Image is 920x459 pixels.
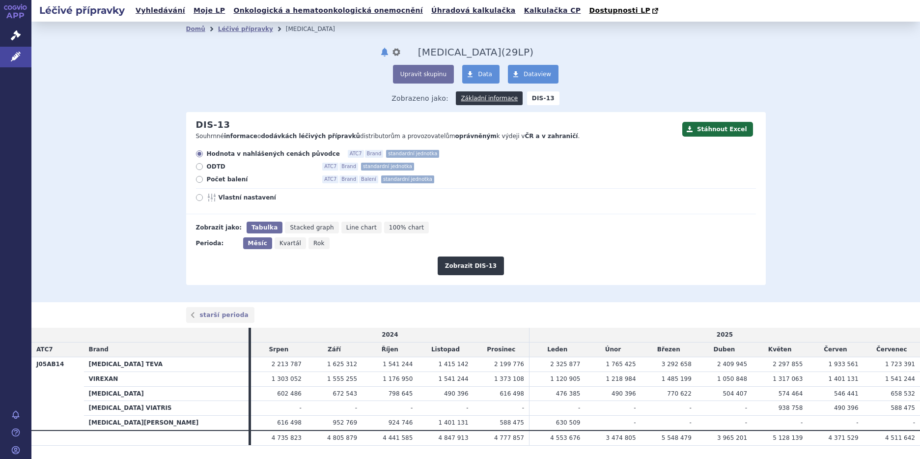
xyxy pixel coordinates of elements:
button: notifikace [380,46,390,58]
td: Leden [530,343,585,357]
span: 616 498 [500,390,524,397]
span: 1 218 984 [606,375,636,382]
span: 616 498 [277,419,302,426]
li: Valganciclovir [286,22,348,36]
span: 1 765 425 [606,361,636,368]
span: Vlastní nastavení [219,194,327,201]
span: 1 303 052 [272,375,302,382]
span: 1 401 131 [439,419,469,426]
span: Počet balení [207,175,315,183]
a: Léčivé přípravky [218,26,273,32]
span: 29 [505,46,518,58]
span: - [300,404,302,411]
span: - [522,404,524,411]
span: 672 543 [333,390,358,397]
span: 1 401 131 [828,375,858,382]
strong: informace [224,133,257,140]
span: - [745,419,747,426]
span: 1 541 244 [383,361,413,368]
span: 588 475 [891,404,915,411]
span: Line chart [346,224,377,231]
a: Data [462,65,500,84]
span: 1 933 561 [828,361,858,368]
span: Balení [359,175,378,183]
a: Kalkulačka CP [521,4,584,17]
span: 490 396 [834,404,859,411]
span: Stacked graph [290,224,334,231]
span: ATC7 [36,346,53,353]
span: 4 553 676 [550,434,580,441]
a: Moje LP [191,4,228,17]
span: Valganciclovir [418,46,502,58]
span: 924 746 [389,419,413,426]
td: Duben [697,343,752,357]
td: Březen [641,343,697,357]
span: 4 441 585 [383,434,413,441]
span: Brand [89,346,109,353]
td: 2024 [251,328,530,342]
span: 770 622 [667,390,692,397]
a: Vyhledávání [133,4,188,17]
span: 3 965 201 [717,434,747,441]
div: Zobrazit jako: [196,222,242,233]
span: standardní jednotka [386,150,439,158]
th: VIREXAN [84,372,249,386]
span: 938 758 [779,404,803,411]
span: Kvartál [279,240,301,247]
span: 2 199 776 [494,361,524,368]
span: Rok [313,240,325,247]
span: 1 317 063 [773,375,803,382]
th: [MEDICAL_DATA] VIATRIS [84,401,249,416]
span: - [856,419,858,426]
span: - [466,404,468,411]
span: 4 735 823 [272,434,302,441]
span: - [634,404,636,411]
span: Data [478,71,492,78]
span: standardní jednotka [361,163,414,171]
span: ATC7 [322,163,338,171]
span: 1 485 199 [662,375,692,382]
span: 2 409 945 [717,361,747,368]
span: 630 509 [556,419,581,426]
p: Souhrnné o distributorům a provozovatelům k výdeji v . [196,132,677,141]
span: 476 385 [556,390,581,397]
span: 1 541 244 [885,375,915,382]
span: Dostupnosti LP [589,6,650,14]
span: - [355,404,357,411]
span: 504 407 [723,390,747,397]
th: J05AB14 [31,357,84,430]
span: 5 128 139 [773,434,803,441]
th: [MEDICAL_DATA] [84,386,249,401]
button: Stáhnout Excel [682,122,753,137]
strong: ČR a v zahraničí [525,133,578,140]
span: 546 441 [834,390,859,397]
span: ( LP) [502,46,533,58]
div: Perioda: [196,237,238,249]
a: starší perioda [186,307,255,323]
span: 5 548 479 [662,434,692,441]
td: Únor [585,343,641,357]
span: 1 415 142 [439,361,469,368]
td: Září [307,343,362,357]
td: Prosinec [474,343,530,357]
a: Domů [186,26,205,32]
span: - [801,419,803,426]
button: Upravit skupinu [393,65,454,84]
td: Listopad [418,343,473,357]
span: 798 645 [389,390,413,397]
span: - [745,404,747,411]
td: Červenec [864,343,920,357]
span: Tabulka [251,224,278,231]
span: Brand [365,150,384,158]
span: 1 541 244 [439,375,469,382]
button: Zobrazit DIS-13 [438,257,504,275]
th: [MEDICAL_DATA] TEVA [84,357,249,372]
span: 4 805 879 [327,434,357,441]
span: 1 050 848 [717,375,747,382]
strong: dodávkách léčivých přípravků [261,133,360,140]
span: Zobrazeno jako: [391,91,448,105]
span: 3 474 805 [606,434,636,441]
span: Brand [339,163,358,171]
span: 658 532 [891,390,915,397]
th: [MEDICAL_DATA][PERSON_NAME] [84,416,249,430]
